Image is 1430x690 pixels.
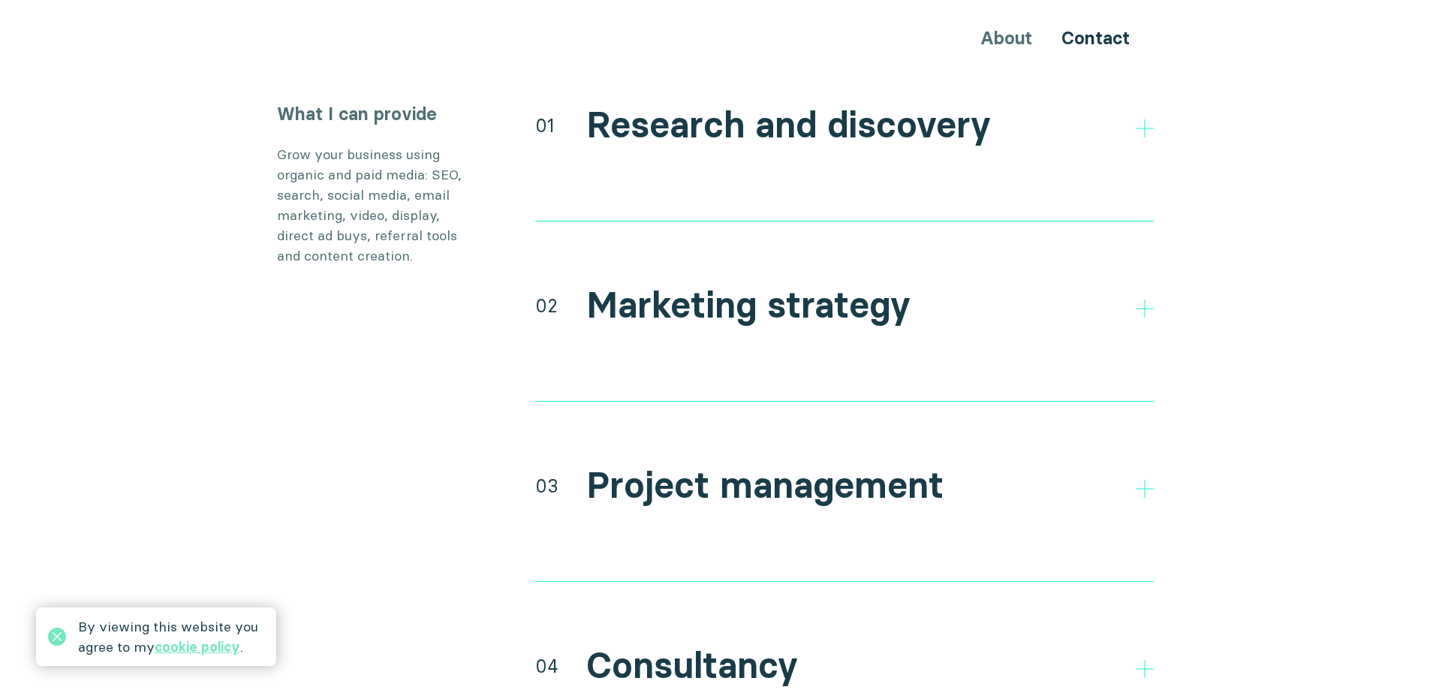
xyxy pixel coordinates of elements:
div: 01 [535,112,555,139]
a: Contact [1061,27,1130,49]
p: Grow your business using organic and paid media: SEO, search, social media, email marketing, vide... [277,144,472,266]
h2: Research and discovery [586,104,991,147]
div: 03 [535,472,558,499]
div: By viewing this website you agree to my . [78,616,264,657]
h3: What I can provide [277,101,472,127]
a: cookie policy [155,638,240,655]
h2: Project management [586,464,944,508]
div: 02 [535,292,558,319]
div: 04 [535,652,558,679]
h2: Marketing strategy [586,284,911,327]
h2: Consultancy [586,644,798,688]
